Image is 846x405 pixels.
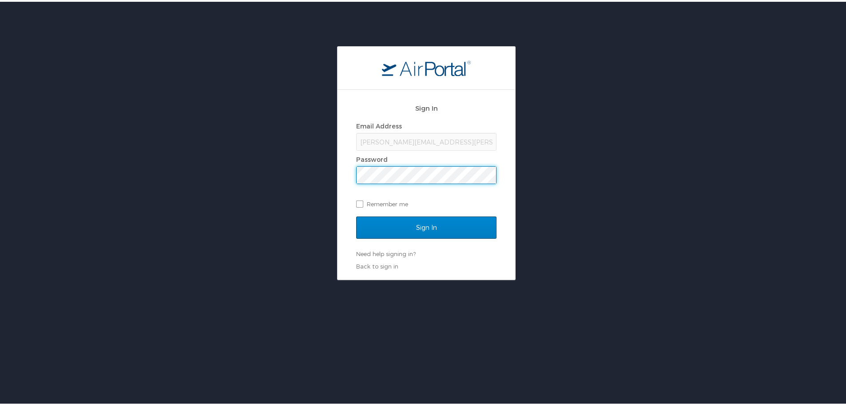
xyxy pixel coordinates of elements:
[356,249,416,256] a: Need help signing in?
[356,215,496,237] input: Sign In
[356,261,398,268] a: Back to sign in
[382,58,471,74] img: logo
[356,101,496,112] h2: Sign In
[356,120,402,128] label: Email Address
[356,154,388,161] label: Password
[356,196,496,209] label: Remember me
